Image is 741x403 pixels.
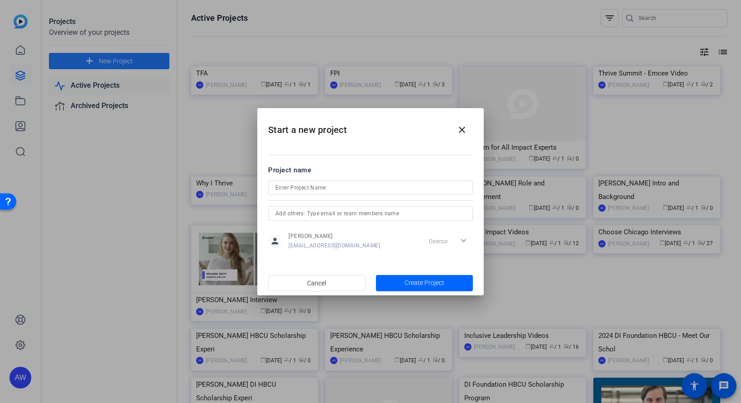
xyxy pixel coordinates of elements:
span: [EMAIL_ADDRESS][DOMAIN_NAME] [289,242,380,249]
span: Cancel [307,275,326,292]
button: Create Project [376,275,473,291]
mat-icon: person [268,234,282,248]
input: Add others: Type email or team members name [275,208,466,219]
mat-icon: close [457,124,467,135]
button: Cancel [268,275,366,291]
span: [PERSON_NAME] [289,232,380,240]
span: Create Project [404,278,444,288]
input: Enter Project Name [275,182,466,193]
h2: Start a new project [257,108,484,145]
div: Project name [268,165,473,175]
